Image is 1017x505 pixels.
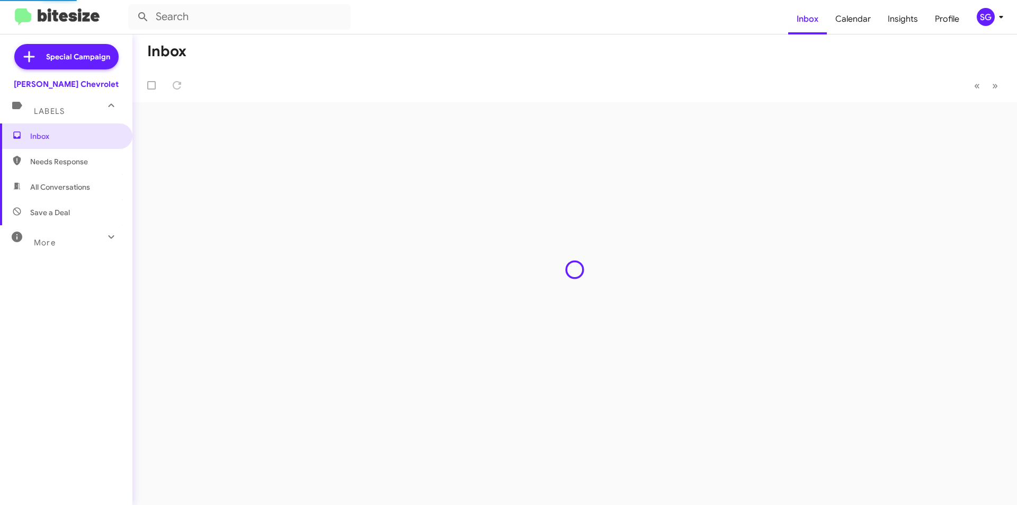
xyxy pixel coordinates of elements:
button: SG [968,8,1005,26]
a: Inbox [788,4,827,34]
a: Insights [879,4,926,34]
button: Next [986,75,1004,96]
span: » [992,79,998,92]
h1: Inbox [147,43,186,60]
nav: Page navigation example [968,75,1004,96]
span: « [974,79,980,92]
input: Search [128,4,351,30]
span: Labels [34,107,65,116]
a: Calendar [827,4,879,34]
button: Previous [968,75,986,96]
span: Special Campaign [46,51,110,62]
span: More [34,238,56,247]
a: Profile [926,4,968,34]
a: Special Campaign [14,44,119,69]
span: All Conversations [30,182,90,192]
span: Save a Deal [30,207,70,218]
div: SG [977,8,995,26]
span: Inbox [30,131,120,141]
span: Needs Response [30,156,120,167]
div: [PERSON_NAME] Chevrolet [14,79,119,90]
